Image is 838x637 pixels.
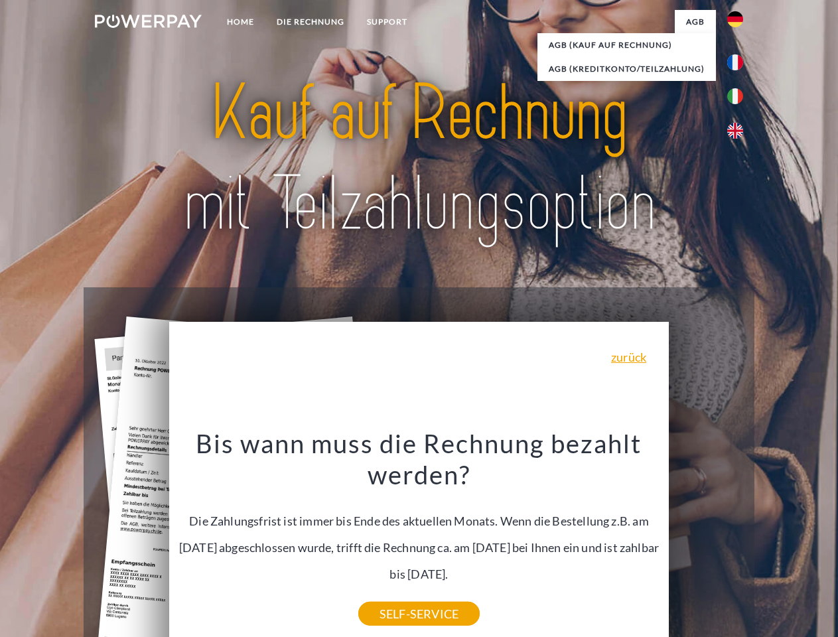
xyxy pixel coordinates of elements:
[356,10,419,34] a: SUPPORT
[95,15,202,28] img: logo-powerpay-white.svg
[216,10,265,34] a: Home
[358,602,480,626] a: SELF-SERVICE
[675,10,716,34] a: agb
[727,123,743,139] img: en
[537,57,716,81] a: AGB (Kreditkonto/Teilzahlung)
[177,427,662,614] div: Die Zahlungsfrist ist immer bis Ende des aktuellen Monats. Wenn die Bestellung z.B. am [DATE] abg...
[611,351,646,363] a: zurück
[727,54,743,70] img: fr
[265,10,356,34] a: DIE RECHNUNG
[727,11,743,27] img: de
[177,427,662,491] h3: Bis wann muss die Rechnung bezahlt werden?
[727,88,743,104] img: it
[127,64,711,254] img: title-powerpay_de.svg
[537,33,716,57] a: AGB (Kauf auf Rechnung)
